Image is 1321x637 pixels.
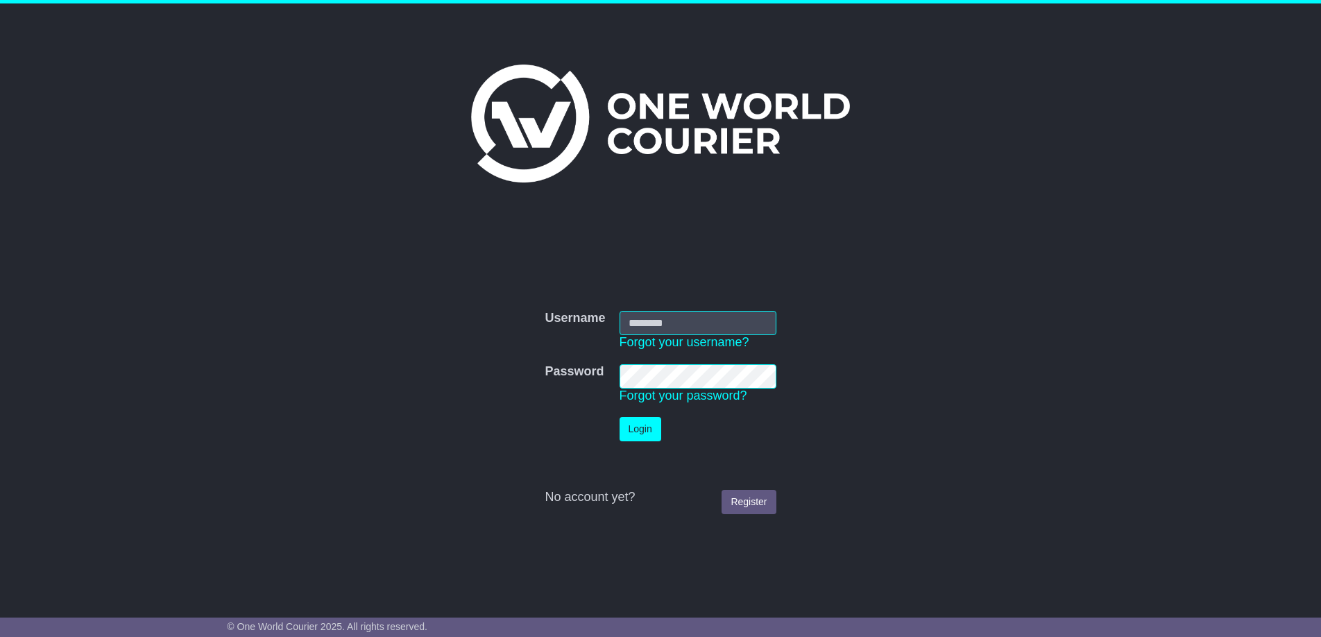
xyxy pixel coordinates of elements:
div: No account yet? [545,490,776,505]
a: Forgot your username? [620,335,749,349]
span: © One World Courier 2025. All rights reserved. [227,621,427,632]
a: Forgot your password? [620,389,747,402]
label: Username [545,311,605,326]
img: One World [471,65,850,182]
label: Password [545,364,604,380]
a: Register [722,490,776,514]
button: Login [620,417,661,441]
